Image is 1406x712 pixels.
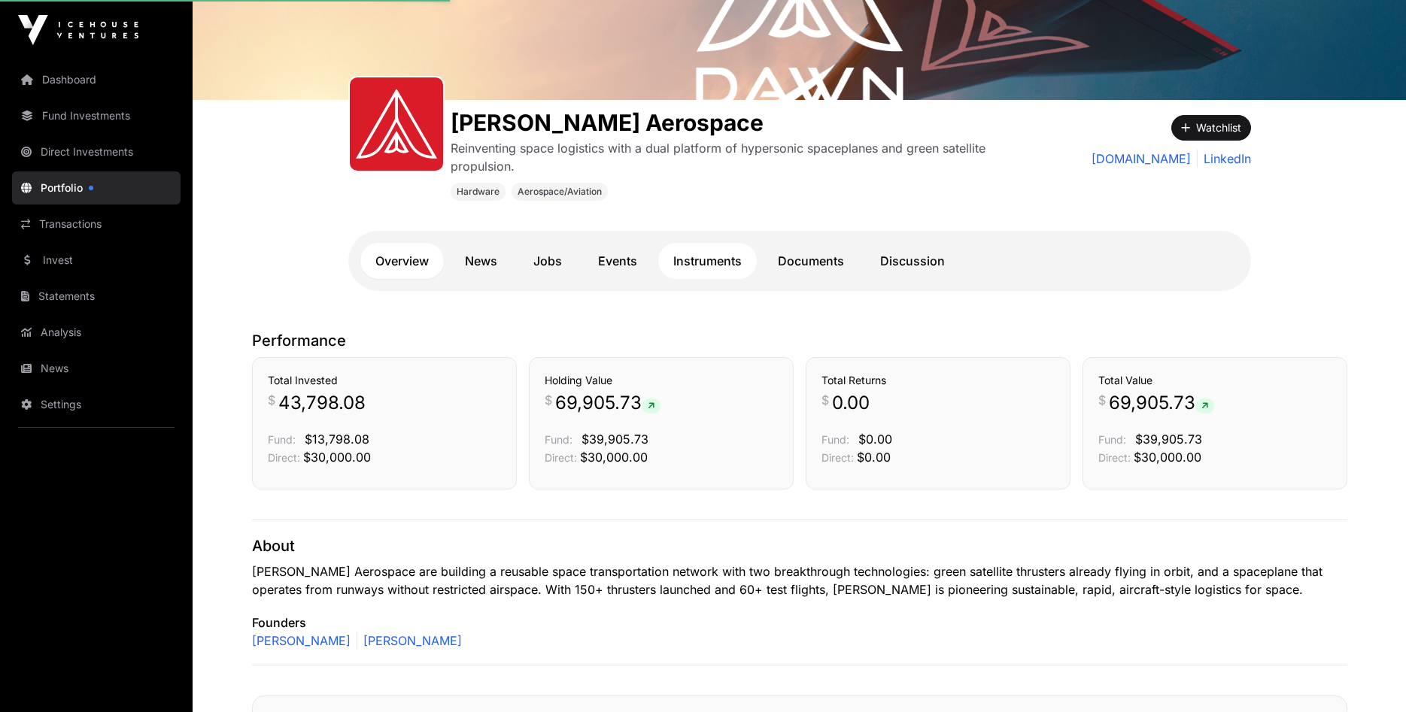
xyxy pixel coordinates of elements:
span: $0.00 [857,450,891,465]
a: Dashboard [12,63,181,96]
span: 43,798.08 [278,391,366,415]
a: Direct Investments [12,135,181,168]
span: $ [268,391,275,409]
span: Fund: [1098,433,1126,446]
p: About [252,535,1347,556]
span: Direct: [545,451,577,464]
h1: [PERSON_NAME] Aerospace [451,109,1025,136]
span: $ [1098,391,1106,409]
p: Performance [252,330,1347,351]
a: Fund Investments [12,99,181,132]
a: [DOMAIN_NAME] [1092,150,1191,168]
a: Invest [12,244,181,277]
span: 69,905.73 [555,391,660,415]
span: 69,905.73 [1109,391,1214,415]
img: Icehouse Ventures Logo [18,15,138,45]
span: Direct: [1098,451,1131,464]
img: Dawn-Icon.svg [356,83,437,165]
h3: Total Returns [821,373,1055,388]
h3: Holding Value [545,373,778,388]
a: Overview [360,243,444,279]
a: News [450,243,512,279]
span: $39,905.73 [582,432,648,447]
p: Reinventing space logistics with a dual platform of hypersonic spaceplanes and green satellite pr... [451,139,1025,175]
nav: Tabs [360,243,1239,279]
span: $0.00 [858,432,892,447]
p: [PERSON_NAME] Aerospace are building a reusable space transportation network with two breakthroug... [252,562,1347,598]
a: News [12,352,181,385]
iframe: Chat Widget [1331,640,1406,712]
a: Jobs [518,243,577,279]
span: $30,000.00 [580,450,648,465]
p: Founders [252,614,1347,632]
a: LinkedIn [1197,150,1251,168]
a: Analysis [12,316,181,349]
span: Direct: [821,451,854,464]
a: Settings [12,388,181,421]
span: $ [545,391,552,409]
a: Events [583,243,652,279]
span: $30,000.00 [303,450,371,465]
a: [PERSON_NAME] [357,632,462,650]
span: Hardware [457,186,500,198]
span: $ [821,391,829,409]
span: Aerospace/Aviation [518,186,602,198]
a: Transactions [12,208,181,241]
button: Watchlist [1171,115,1251,141]
span: $39,905.73 [1135,432,1202,447]
a: Portfolio [12,171,181,205]
span: Fund: [268,433,296,446]
a: Documents [763,243,859,279]
a: Instruments [658,243,757,279]
h3: Total Invested [268,373,501,388]
span: Fund: [545,433,572,446]
span: Fund: [821,433,849,446]
a: Statements [12,280,181,313]
span: 0.00 [832,391,870,415]
span: $13,798.08 [305,432,369,447]
span: Direct: [268,451,300,464]
a: [PERSON_NAME] [252,632,351,650]
a: Discussion [865,243,960,279]
h3: Total Value [1098,373,1332,388]
span: $30,000.00 [1134,450,1201,465]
